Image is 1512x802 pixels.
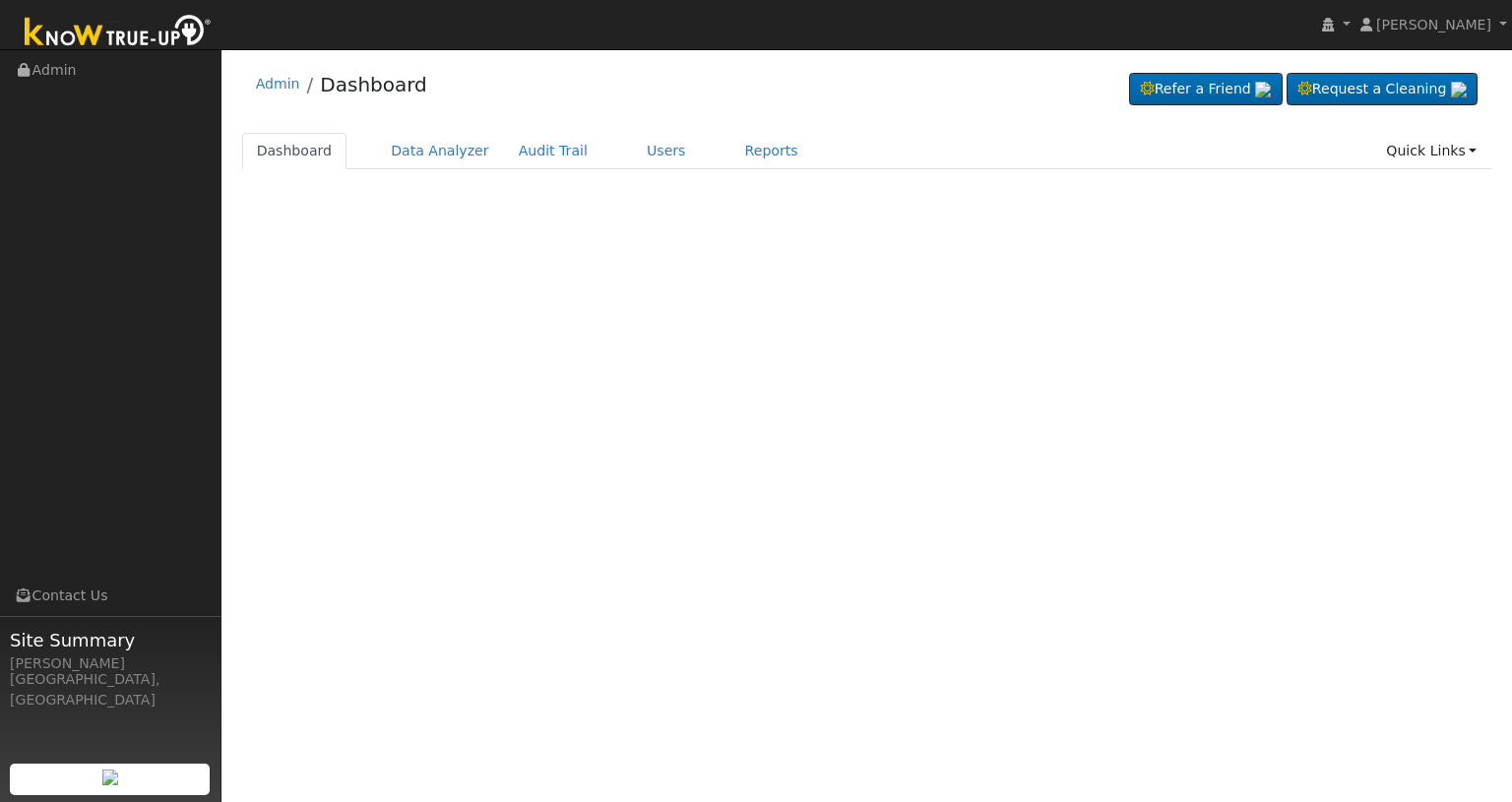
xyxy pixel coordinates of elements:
a: Reports [730,133,813,169]
a: Request a Cleaning [1287,73,1478,106]
img: retrieve [1255,82,1271,97]
a: Dashboard [242,133,347,169]
a: Users [632,133,701,169]
a: Audit Trail [504,133,602,169]
span: [PERSON_NAME] [1376,17,1491,32]
div: [GEOGRAPHIC_DATA], [GEOGRAPHIC_DATA] [10,669,211,710]
div: [PERSON_NAME] [10,653,211,674]
span: Site Summary [10,627,211,653]
a: Dashboard [320,73,427,96]
img: retrieve [1451,82,1467,97]
img: retrieve [102,770,118,785]
a: Data Analyzer [376,133,504,169]
img: Know True-Up [15,11,221,55]
a: Admin [256,76,300,92]
a: Refer a Friend [1129,73,1283,106]
a: Quick Links [1371,133,1491,169]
